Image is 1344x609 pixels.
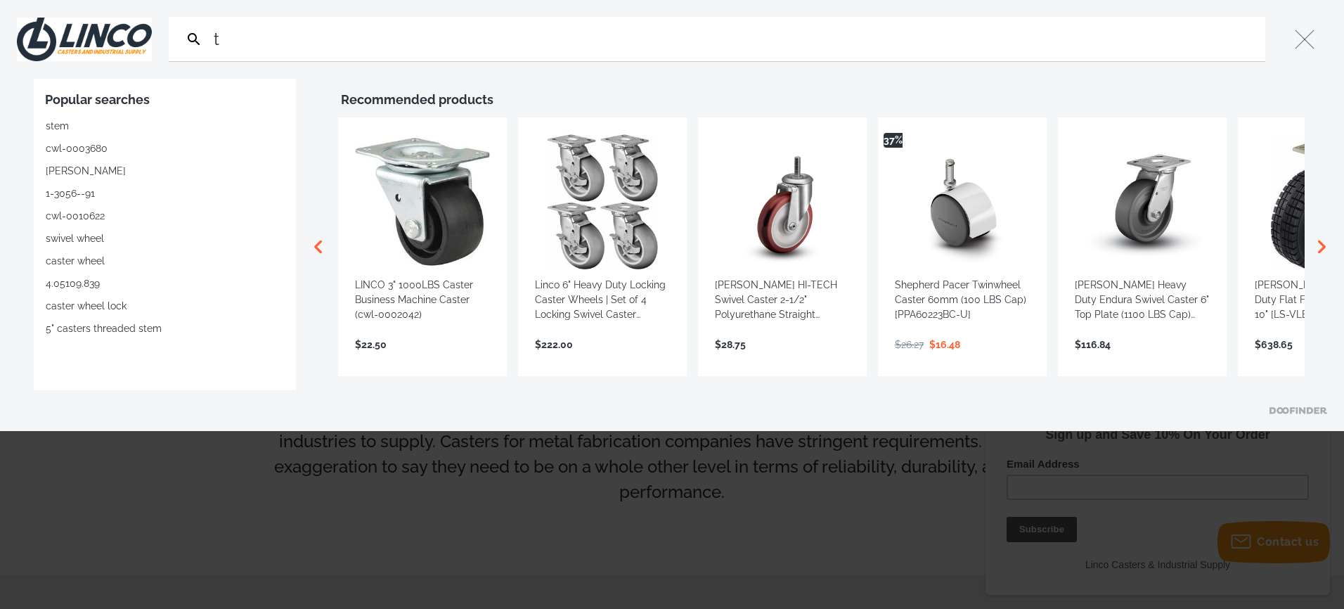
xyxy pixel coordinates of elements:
button: Select suggestion: caster wheel lock [45,295,285,317]
button: Select suggestion: cwl-0010622 [45,205,285,227]
strong: Sign up and Save 10% On Your Order [60,163,284,177]
span: 1-3056--91 [46,186,95,201]
span: Linco Casters & Industrial Supply [100,295,245,306]
span: 5" casters threaded stem [46,321,162,336]
button: Subscribe [15,21,86,46]
div: Suggestion: swivel wheel [45,227,285,250]
span: [PERSON_NAME] [46,164,126,179]
span: cwl-0003680 [46,141,108,156]
div: Popular searches [45,90,285,109]
div: Suggestion: caster wheel lock [45,295,285,317]
button: Close [1282,17,1327,62]
span: cwl-0010622 [46,209,105,224]
input: Subscribe [21,252,91,278]
div: Suggestion: cwl-0010622 [45,205,285,227]
svg: Search [186,31,202,48]
button: Select suggestion: cwl-0003680 [45,137,285,160]
span: caster wheel lock [46,299,127,314]
div: Suggestion: shepard [45,160,285,182]
img: Close [17,18,152,61]
button: Select suggestion: stem [45,115,285,137]
div: Suggestion: 4.05109.839 [45,272,285,295]
div: Suggestion: cwl-0003680 [45,137,285,160]
span: stem [46,119,69,134]
button: Select suggestion: 1-3056--91 [45,182,285,205]
div: Suggestion: 5" casters threaded stem [45,317,285,340]
div: Recommended products [341,90,1327,109]
div: Suggestion: stem [45,115,285,137]
button: Select suggestion: shepard [45,160,285,182]
input: Search… [211,17,1260,61]
a: Doofinder home page [1269,407,1327,414]
button: Select suggestion: swivel wheel [45,227,285,250]
svg: Scroll right [1307,233,1336,261]
div: Suggestion: caster wheel [45,250,285,272]
button: Select suggestion: 4.05109.839 [45,272,285,295]
button: Select suggestion: caster wheel [45,250,285,272]
span: caster wheel [46,254,105,269]
div: Suggestion: 1-3056--91 [45,182,285,205]
button: Select suggestion: 5" casters threaded stem [45,317,285,340]
span: 4.05109.839 [46,276,100,291]
label: Email Address [21,193,323,210]
span: swivel wheel [46,231,104,246]
svg: Scroll left [304,233,332,261]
